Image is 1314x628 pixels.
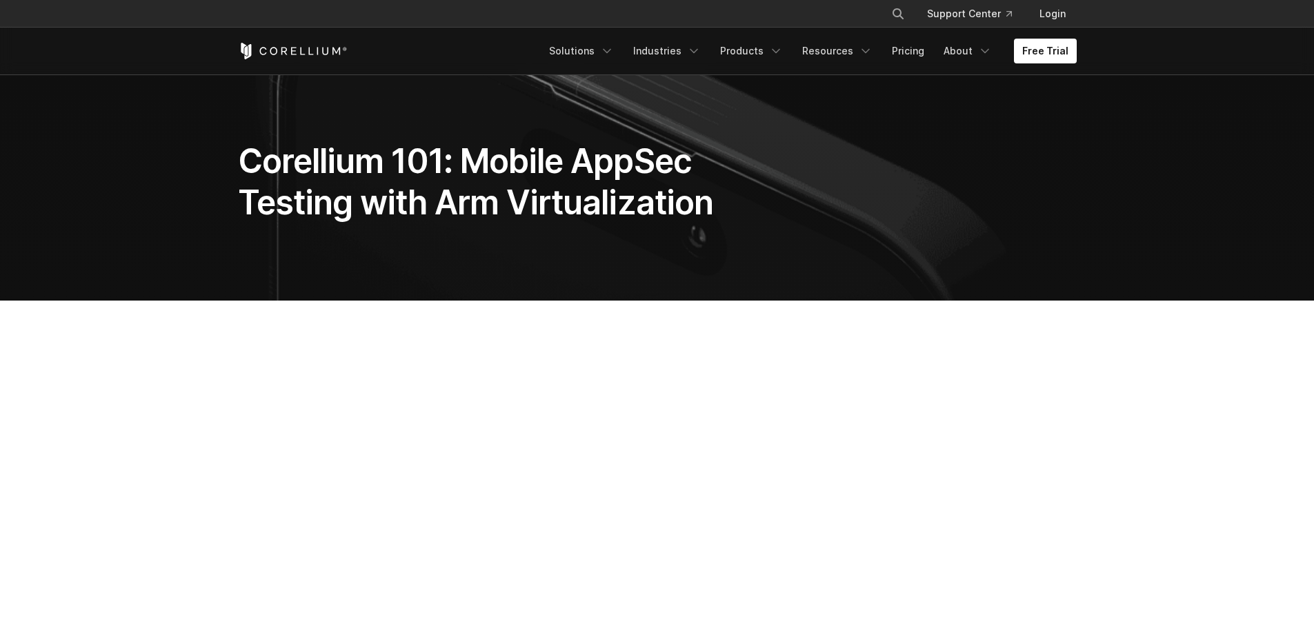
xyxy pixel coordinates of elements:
[541,39,622,63] a: Solutions
[884,39,933,63] a: Pricing
[916,1,1023,26] a: Support Center
[712,39,791,63] a: Products
[1028,1,1077,26] a: Login
[238,141,788,223] h1: Corellium 101: Mobile AppSec Testing with Arm Virtualization
[794,39,881,63] a: Resources
[238,43,348,59] a: Corellium Home
[886,1,910,26] button: Search
[935,39,1000,63] a: About
[541,39,1077,63] div: Navigation Menu
[1014,39,1077,63] a: Free Trial
[875,1,1077,26] div: Navigation Menu
[625,39,709,63] a: Industries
